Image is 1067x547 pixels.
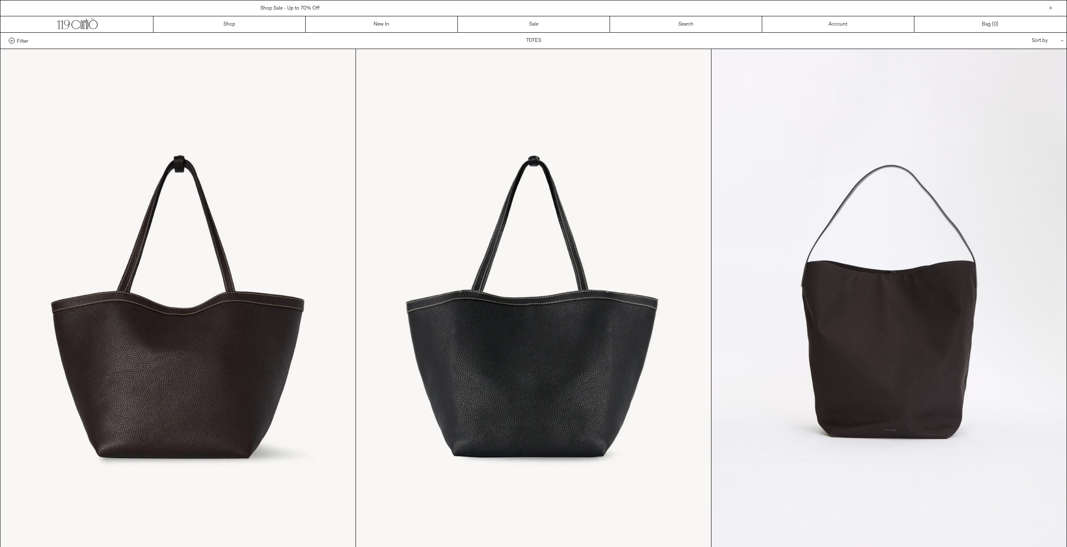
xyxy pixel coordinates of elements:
[983,33,1058,49] div: Sort by
[17,38,28,44] span: Filter
[994,21,997,28] span: 0
[153,16,306,32] a: Shop
[914,16,1067,32] a: Bag ()
[260,5,319,12] a: Shop Sale - Up to 70% Off
[610,16,762,32] a: Search
[762,16,914,32] a: Account
[458,16,610,32] a: Sale
[994,21,998,28] span: )
[306,16,458,32] a: New In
